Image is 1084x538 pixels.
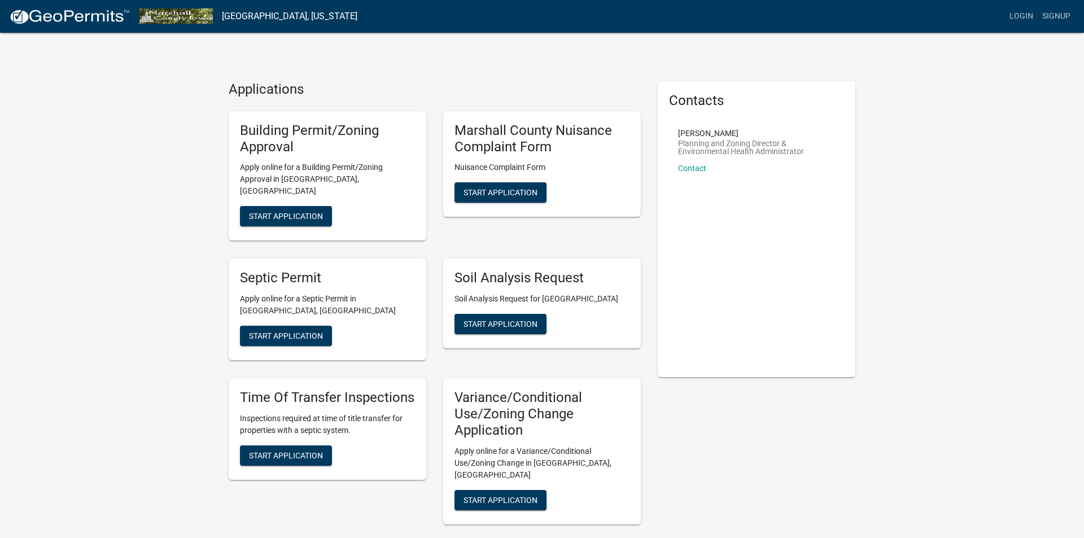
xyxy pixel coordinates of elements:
h5: Septic Permit [240,270,415,286]
p: Nuisance Complaint Form [454,161,630,173]
h5: Variance/Conditional Use/Zoning Change Application [454,390,630,438]
a: Login [1005,6,1038,27]
a: Signup [1038,6,1075,27]
p: Apply online for a Variance/Conditional Use/Zoning Change in [GEOGRAPHIC_DATA], [GEOGRAPHIC_DATA] [454,445,630,481]
button: Start Application [454,314,547,334]
span: Start Application [249,212,323,221]
span: Start Application [464,320,537,329]
button: Start Application [240,445,332,466]
h4: Applications [229,81,641,98]
button: Start Application [454,490,547,510]
span: Start Application [249,331,323,340]
p: [PERSON_NAME] [678,129,835,137]
p: Apply online for a Building Permit/Zoning Approval in [GEOGRAPHIC_DATA], [GEOGRAPHIC_DATA] [240,161,415,197]
h5: Contacts [669,93,844,109]
span: Start Application [464,188,537,197]
h5: Building Permit/Zoning Approval [240,123,415,155]
a: Contact [678,164,706,173]
button: Start Application [240,206,332,226]
button: Start Application [454,182,547,203]
h5: Marshall County Nuisance Complaint Form [454,123,630,155]
img: Marshall County, Iowa [139,8,213,24]
h5: Soil Analysis Request [454,270,630,286]
p: Soil Analysis Request for [GEOGRAPHIC_DATA] [454,293,630,305]
a: [GEOGRAPHIC_DATA], [US_STATE] [222,7,357,26]
span: Start Application [464,495,537,504]
p: Inspections required at time of title transfer for properties with a septic system. [240,413,415,436]
h5: Time Of Transfer Inspections [240,390,415,406]
button: Start Application [240,326,332,346]
p: Planning and Zoning Director & Environmental Health Administrator [678,139,835,155]
p: Apply online for a Septic Permit in [GEOGRAPHIC_DATA], [GEOGRAPHIC_DATA] [240,293,415,317]
span: Start Application [249,450,323,460]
